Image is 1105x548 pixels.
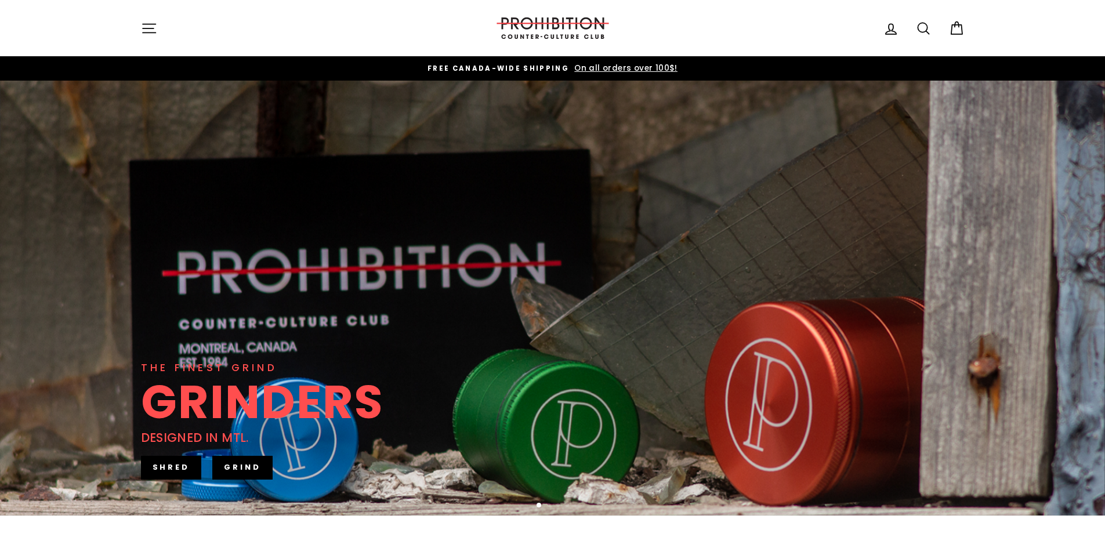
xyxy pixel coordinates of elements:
[495,17,611,39] img: PROHIBITION COUNTER-CULTURE CLUB
[212,456,273,479] a: GRIND
[537,503,542,509] button: 1
[427,64,569,73] span: FREE CANADA-WIDE SHIPPING
[566,503,571,509] button: 4
[141,456,202,479] a: SHRED
[571,63,678,74] span: On all orders over 100$!
[141,428,249,447] div: DESIGNED IN MTL.
[144,62,962,75] a: FREE CANADA-WIDE SHIPPING On all orders over 100$!
[547,503,553,509] button: 2
[141,379,383,425] div: GRINDERS
[556,503,562,509] button: 3
[141,360,277,376] div: THE FINEST GRIND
